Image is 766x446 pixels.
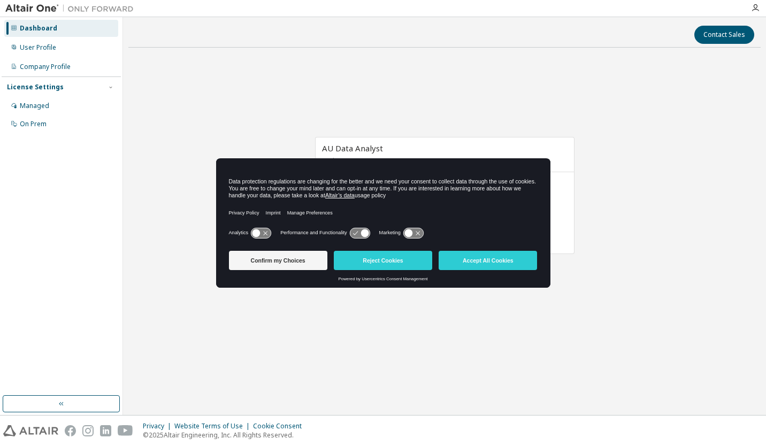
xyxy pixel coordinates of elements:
img: linkedin.svg [100,425,111,436]
div: Company Profile [20,63,71,71]
button: Contact Sales [694,26,754,44]
img: altair_logo.svg [3,425,58,436]
img: instagram.svg [82,425,94,436]
img: facebook.svg [65,425,76,436]
div: Cookie Consent [253,422,308,430]
div: On Prem [20,120,47,128]
p: © 2025 Altair Engineering, Inc. All Rights Reserved. [143,430,308,440]
span: AU Data Analyst [322,143,383,153]
img: Altair One [5,3,139,14]
div: License Settings [7,83,64,91]
img: youtube.svg [118,425,133,436]
div: Privacy [143,422,174,430]
p: Expires on [DATE] UTC [322,156,565,165]
div: Dashboard [20,24,57,33]
div: User Profile [20,43,56,52]
div: Website Terms of Use [174,422,253,430]
div: Managed [20,102,49,110]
